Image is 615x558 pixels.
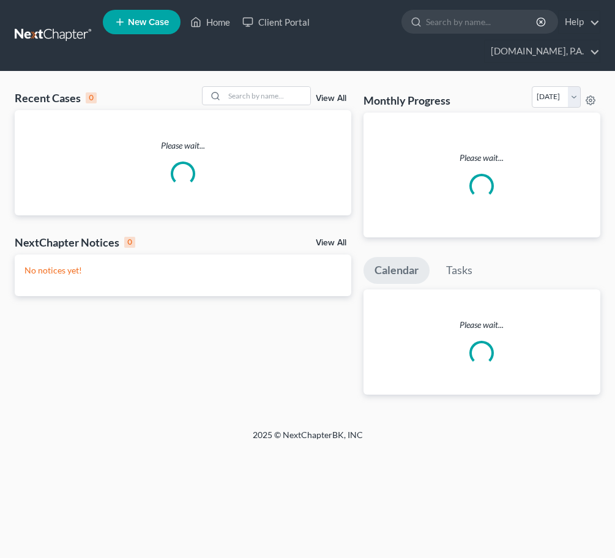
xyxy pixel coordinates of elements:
[236,11,316,33] a: Client Portal
[124,237,135,248] div: 0
[363,93,450,108] h3: Monthly Progress
[373,152,591,164] p: Please wait...
[435,257,483,284] a: Tasks
[225,87,310,105] input: Search by name...
[485,40,600,62] a: [DOMAIN_NAME], P.A.
[363,257,430,284] a: Calendar
[316,94,346,103] a: View All
[15,139,351,152] p: Please wait...
[86,92,97,103] div: 0
[363,319,600,331] p: Please wait...
[316,239,346,247] a: View All
[184,11,236,33] a: Home
[559,11,600,33] a: Help
[15,235,135,250] div: NextChapter Notices
[24,264,341,277] p: No notices yet!
[15,91,97,105] div: Recent Cases
[128,18,169,27] span: New Case
[14,429,602,451] div: 2025 © NextChapterBK, INC
[426,10,538,33] input: Search by name...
